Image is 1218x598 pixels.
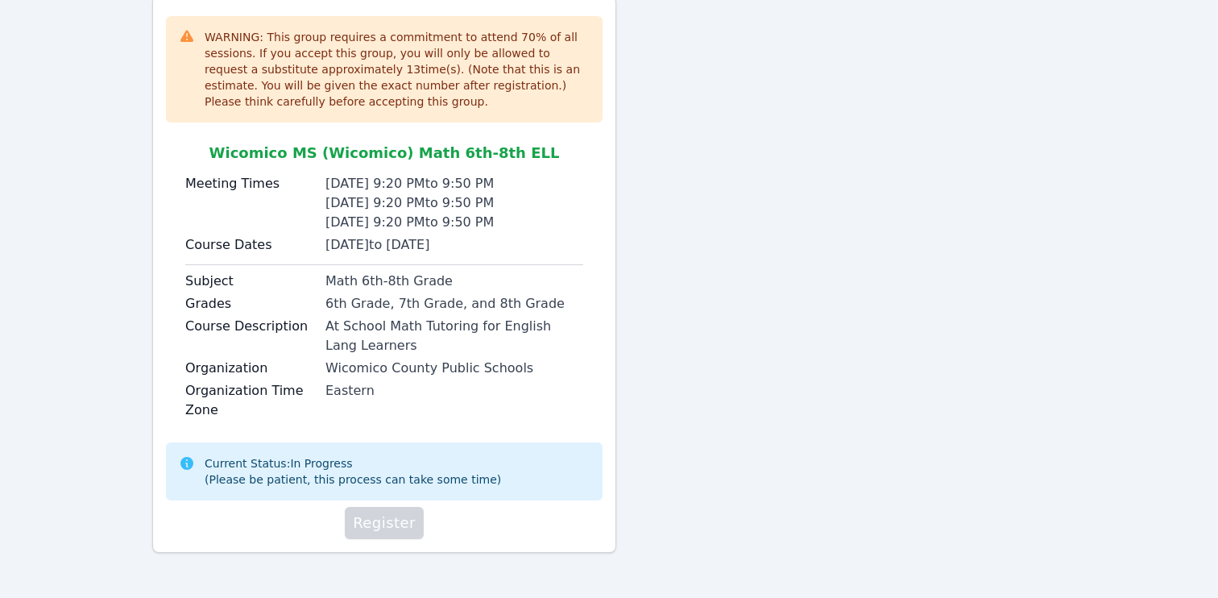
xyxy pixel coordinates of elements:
[185,294,316,314] label: Grades
[345,507,424,539] button: Register
[325,193,583,213] div: [DATE] 9:20 PM to 9:50 PM
[205,455,501,488] div: Current Status: In Progress (Please be patient, this process can take some time)
[325,213,583,232] div: [DATE] 9:20 PM to 9:50 PM
[185,317,316,336] label: Course Description
[185,272,316,291] label: Subject
[325,317,583,355] div: At School Math Tutoring for English Lang Learners
[325,174,583,193] div: [DATE] 9:20 PM to 9:50 PM
[185,359,316,378] label: Organization
[209,144,560,161] span: Wicomico MS (Wicomico) Math 6th-8th ELL
[325,294,583,314] div: 6th Grade, 7th Grade, and 8th Grade
[353,512,416,534] span: Register
[325,272,583,291] div: Math 6th-8th Grade
[185,235,316,255] label: Course Dates
[205,29,590,110] div: WARNING: This group requires a commitment to attend 70 % of all sessions. If you accept this grou...
[185,174,316,193] label: Meeting Times
[185,381,316,420] label: Organization Time Zone
[325,235,583,255] div: [DATE] to [DATE]
[325,381,583,401] div: Eastern
[325,359,583,378] div: Wicomico County Public Schools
